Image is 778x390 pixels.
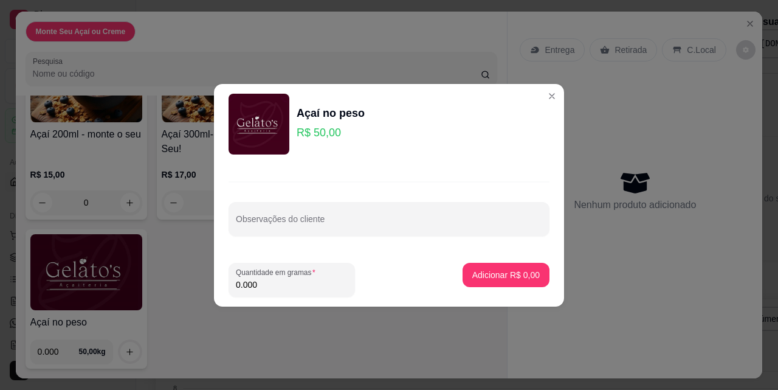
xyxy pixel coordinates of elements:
input: Quantidade em gramas [236,279,348,291]
button: Close [542,86,562,106]
input: Observações do cliente [236,218,542,230]
div: Açaí no peso [297,105,365,122]
p: R$ 50,00 [297,124,365,141]
p: Adicionar R$ 0,00 [472,269,540,281]
button: Adicionar R$ 0,00 [463,263,549,287]
img: product-image [229,94,289,155]
label: Quantidade em gramas [236,267,320,277]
